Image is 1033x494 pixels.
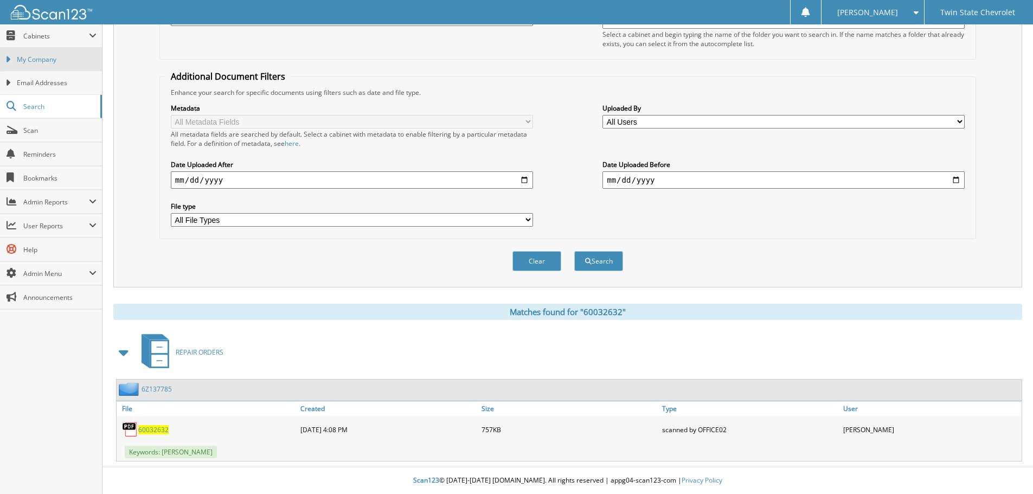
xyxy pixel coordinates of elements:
[23,293,97,302] span: Announcements
[23,245,97,254] span: Help
[11,5,92,20] img: scan123-logo-white.svg
[602,171,965,189] input: end
[602,30,965,48] div: Select a cabinet and begin typing the name of the folder you want to search in. If the name match...
[119,382,142,396] img: folder2.png
[602,160,965,169] label: Date Uploaded Before
[102,467,1033,494] div: © [DATE]-[DATE] [DOMAIN_NAME]. All rights reserved | appg04-scan123-com |
[171,104,533,113] label: Metadata
[23,150,97,159] span: Reminders
[165,88,970,97] div: Enhance your search for specific documents using filters such as date and file type.
[298,419,479,440] div: [DATE] 4:08 PM
[138,425,169,434] a: 60032632
[17,55,97,65] span: My Company
[125,446,217,458] span: Keywords: [PERSON_NAME]
[602,104,965,113] label: Uploaded By
[17,78,97,88] span: Email Addresses
[142,384,172,394] a: 6Z137785
[413,476,439,485] span: Scan123
[23,102,95,111] span: Search
[171,160,533,169] label: Date Uploaded After
[479,419,660,440] div: 757KB
[171,171,533,189] input: start
[979,442,1033,494] iframe: Chat Widget
[23,126,97,135] span: Scan
[659,419,840,440] div: scanned by OFFICE02
[171,202,533,211] label: File type
[113,304,1022,320] div: Matches found for "60032632"
[479,401,660,416] a: Size
[23,197,89,207] span: Admin Reports
[135,331,223,374] a: REPAIR ORDERS
[840,419,1022,440] div: [PERSON_NAME]
[165,70,291,82] legend: Additional Document Filters
[23,31,89,41] span: Cabinets
[659,401,840,416] a: Type
[23,174,97,183] span: Bookmarks
[512,251,561,271] button: Clear
[122,421,138,438] img: PDF.png
[285,139,299,148] a: here
[176,348,223,357] span: REPAIR ORDERS
[171,130,533,148] div: All metadata fields are searched by default. Select a cabinet with metadata to enable filtering b...
[117,401,298,416] a: File
[298,401,479,416] a: Created
[23,221,89,230] span: User Reports
[840,401,1022,416] a: User
[574,251,623,271] button: Search
[682,476,722,485] a: Privacy Policy
[837,9,898,16] span: [PERSON_NAME]
[23,269,89,278] span: Admin Menu
[940,9,1015,16] span: Twin State Chevrolet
